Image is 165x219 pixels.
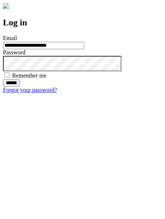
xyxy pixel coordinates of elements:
[3,49,25,55] label: Password
[3,18,162,28] h2: Log in
[3,87,57,93] a: Forgot your password?
[12,72,47,79] label: Remember me
[3,35,17,41] label: Email
[3,3,9,9] img: logo-4e3dc11c47720685a147b03b5a06dd966a58ff35d612b21f08c02c0306f2b779.png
